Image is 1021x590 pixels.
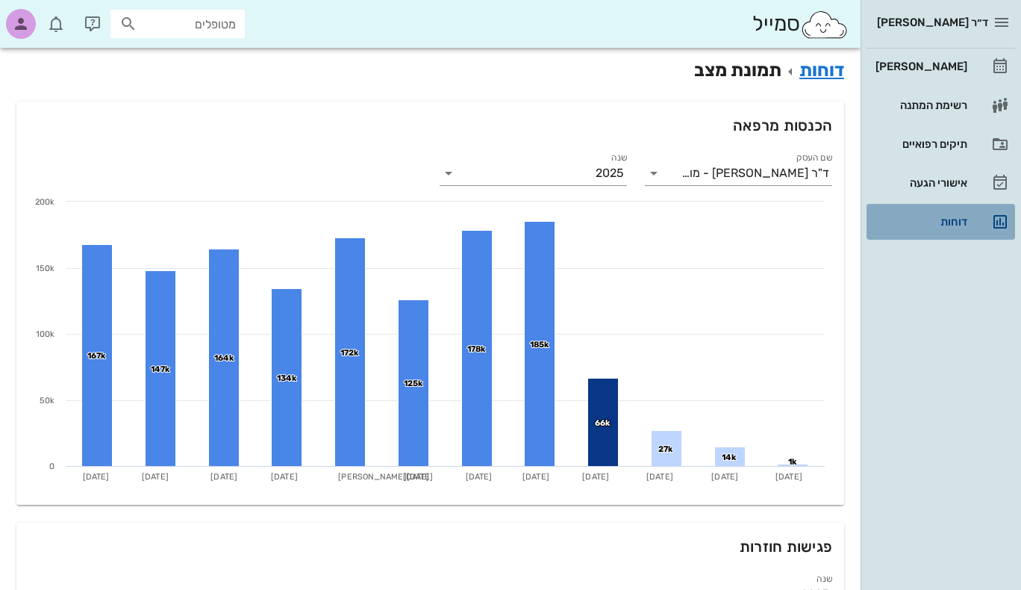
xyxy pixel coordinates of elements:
text: 100k [36,329,54,339]
a: רשימת המתנה [867,87,1015,123]
span: [PERSON_NAME][DATE] [338,472,433,482]
span: תג [44,12,53,21]
text: 185k [530,340,549,350]
text: 150k [36,264,54,273]
div: שם העסקד"ר [PERSON_NAME] - מומחה למחלות חניכיים, השתלת שיניים [645,161,832,185]
span: [DATE] [646,472,673,482]
text: 27k [658,444,673,454]
span: [DATE] [403,472,430,482]
span: [DATE] [83,472,110,482]
text: 178k [467,344,486,354]
text: 134k [277,373,297,383]
div: 2025 [596,167,624,180]
span: [DATE] [775,472,802,482]
text: 164k [214,353,234,363]
label: שנה [817,574,832,585]
a: דוחות [799,60,844,81]
div: הכנסות מרפאה [16,102,844,149]
text: 147k [151,364,170,374]
div: סמייל [752,8,849,40]
div: [PERSON_NAME] [872,60,967,72]
text: 50k [40,396,54,406]
text: 167k [87,351,106,361]
span: [DATE] [142,472,169,482]
div: ד"ר [PERSON_NAME] - מומחה למחלות חניכיים, השתלת שיניים [679,167,829,180]
text: 172k [340,348,359,358]
span: [DATE] [522,472,549,482]
a: תיקים רפואיים [867,126,1015,162]
label: שם העסק [796,152,832,164]
span: [DATE] [210,472,237,482]
span: ד״ר [PERSON_NAME] [877,16,988,29]
text: 0 [49,462,54,471]
text: 66k [595,418,611,428]
div: שנה2025 [440,161,627,185]
div: אישורי הגעה [872,177,967,189]
a: דוחות [867,204,1015,240]
div: פגישות חוזרות [16,523,844,571]
a: אישורי הגעה [867,165,1015,201]
h2: תמונת מצב [16,57,844,84]
img: SmileCloud logo [800,10,849,40]
label: שנה [611,152,627,164]
span: [DATE] [271,472,298,482]
text: 14k [722,453,737,462]
a: [PERSON_NAME] [867,49,1015,84]
text: 200k [35,197,54,207]
div: תיקים רפואיים [872,138,967,150]
div: רשימת המתנה [872,99,967,111]
span: [DATE] [466,472,493,482]
text: 1k [788,457,797,467]
span: [DATE] [711,472,738,482]
text: 125k [404,379,423,388]
div: דוחות [872,216,967,228]
span: [DATE] [582,472,609,482]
